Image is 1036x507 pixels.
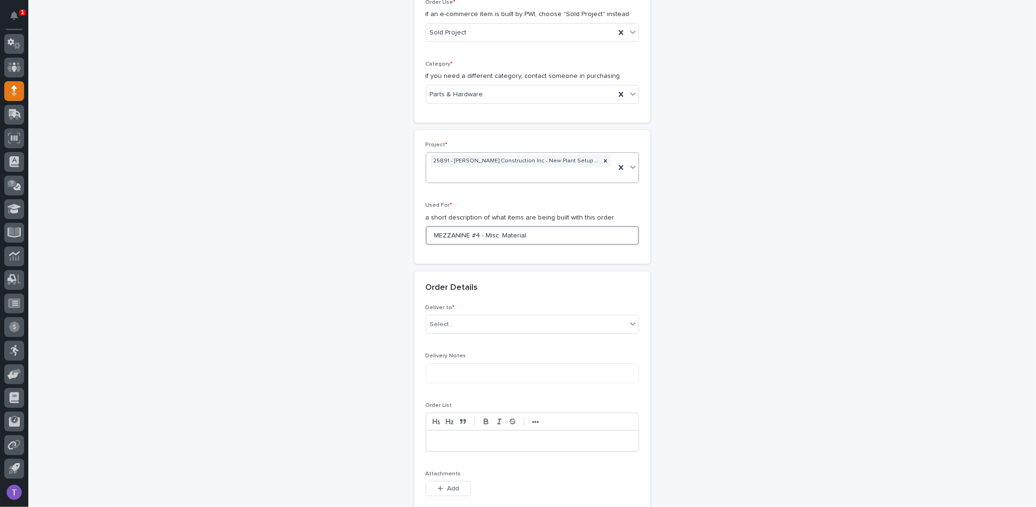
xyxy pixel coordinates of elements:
p: 1 [21,9,24,16]
span: Parts & Hardware [430,90,483,100]
h2: Order Details [426,283,478,293]
span: Deliver to [426,305,455,311]
span: Used For [426,203,453,208]
button: ••• [529,416,542,427]
p: a short description of what items are being built with this order [426,213,639,223]
div: Select... [430,320,454,330]
button: Notifications [4,6,24,25]
span: Project [426,142,448,148]
strong: ••• [532,418,539,426]
button: Add [426,481,471,496]
p: if an e-commerce item is built by PWI, choose "Sold Project" instead [426,9,639,19]
div: 25891 - [PERSON_NAME] Construction Inc - New Plant Setup - Mezzanine Project [431,155,600,168]
span: Add [447,485,459,492]
span: Order List [426,403,452,408]
span: Category [426,61,453,67]
div: Notifications1 [12,11,24,26]
p: if you need a different category, contact someone in purchasing [426,71,639,81]
span: Sold Project [430,28,467,38]
button: users-avatar [4,482,24,502]
span: Attachments [426,471,461,477]
span: Delivery Notes [426,353,466,359]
